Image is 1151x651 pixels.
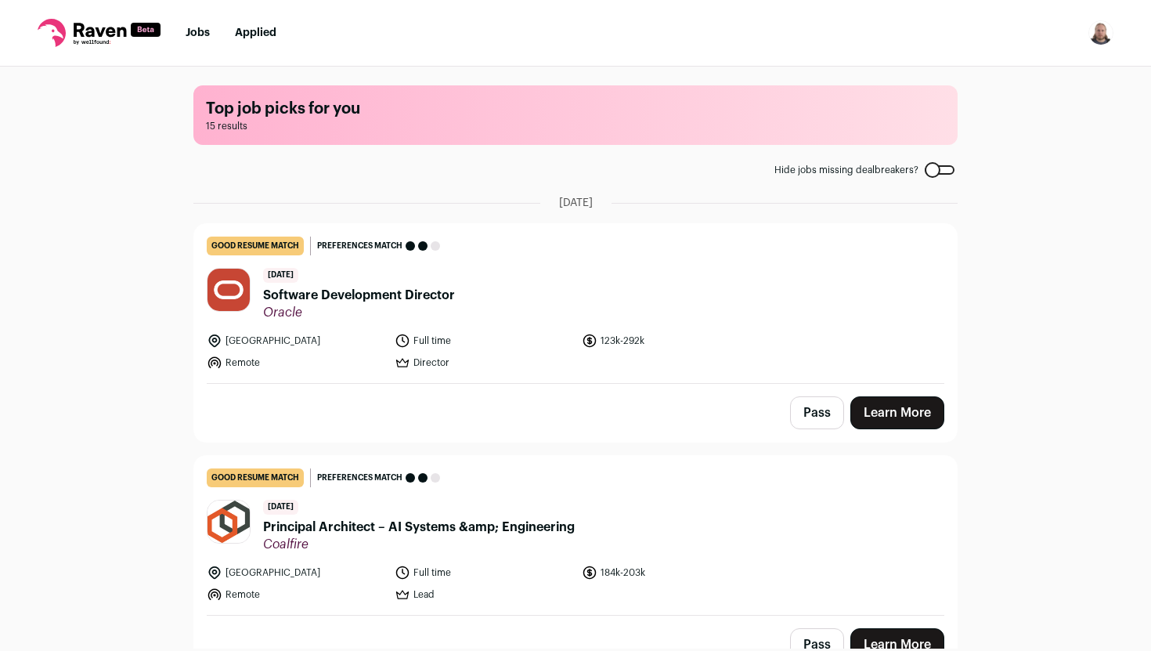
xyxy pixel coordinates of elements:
[194,224,957,383] a: good resume match Preferences match [DATE] Software Development Director Oracle [GEOGRAPHIC_DATA]...
[206,98,945,120] h1: Top job picks for you
[207,468,304,487] div: good resume match
[263,286,455,305] span: Software Development Director
[263,268,298,283] span: [DATE]
[317,470,402,486] span: Preferences match
[207,237,304,255] div: good resume match
[1088,20,1113,45] button: Open dropdown
[582,333,760,349] li: 123k-292k
[395,355,573,371] li: Director
[1088,20,1113,45] img: 6560051-medium_jpg
[207,355,385,371] li: Remote
[395,587,573,602] li: Lead
[395,565,573,580] li: Full time
[774,164,918,176] span: Hide jobs missing dealbreakers?
[207,587,385,602] li: Remote
[263,500,298,515] span: [DATE]
[317,238,402,254] span: Preferences match
[207,269,250,311] img: 9c76a23364af62e4939d45365de87dc0abf302c6cae1b266b89975f952efb27b.png
[395,333,573,349] li: Full time
[263,305,455,320] span: Oracle
[263,537,575,552] span: Coalfire
[207,501,250,543] img: 4a6ff1f99feb7fff42b76d5140a60768a9bbd4bcbe116bd74845a39a4a940d90.jpg
[206,120,945,132] span: 15 results
[582,565,760,580] li: 184k-203k
[207,565,385,580] li: [GEOGRAPHIC_DATA]
[790,396,844,429] button: Pass
[850,396,944,429] a: Learn More
[263,518,575,537] span: Principal Architect – AI Systems &amp; Engineering
[559,195,593,211] span: [DATE]
[194,456,957,615] a: good resume match Preferences match [DATE] Principal Architect – AI Systems &amp; Engineering Coa...
[186,27,210,38] a: Jobs
[235,27,276,38] a: Applied
[207,333,385,349] li: [GEOGRAPHIC_DATA]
